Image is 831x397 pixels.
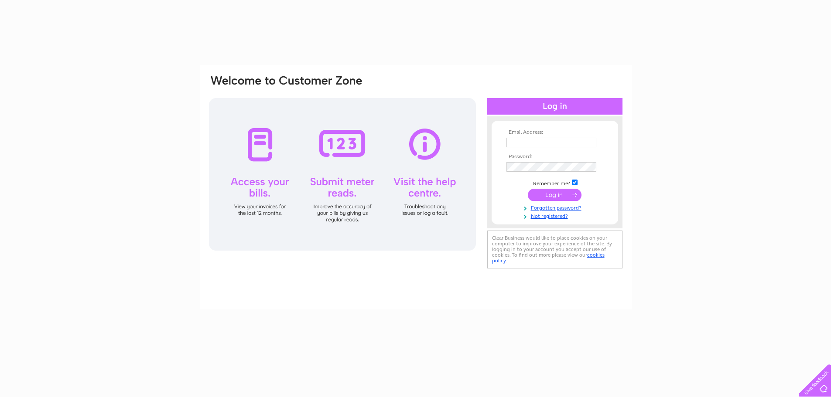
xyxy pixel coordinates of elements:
th: Password: [504,154,605,160]
input: Submit [528,189,581,201]
th: Email Address: [504,129,605,136]
div: Clear Business would like to place cookies on your computer to improve your experience of the sit... [487,231,622,268]
a: cookies policy [492,252,605,264]
a: Not registered? [506,211,605,220]
a: Forgotten password? [506,203,605,211]
td: Remember me? [504,178,605,187]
